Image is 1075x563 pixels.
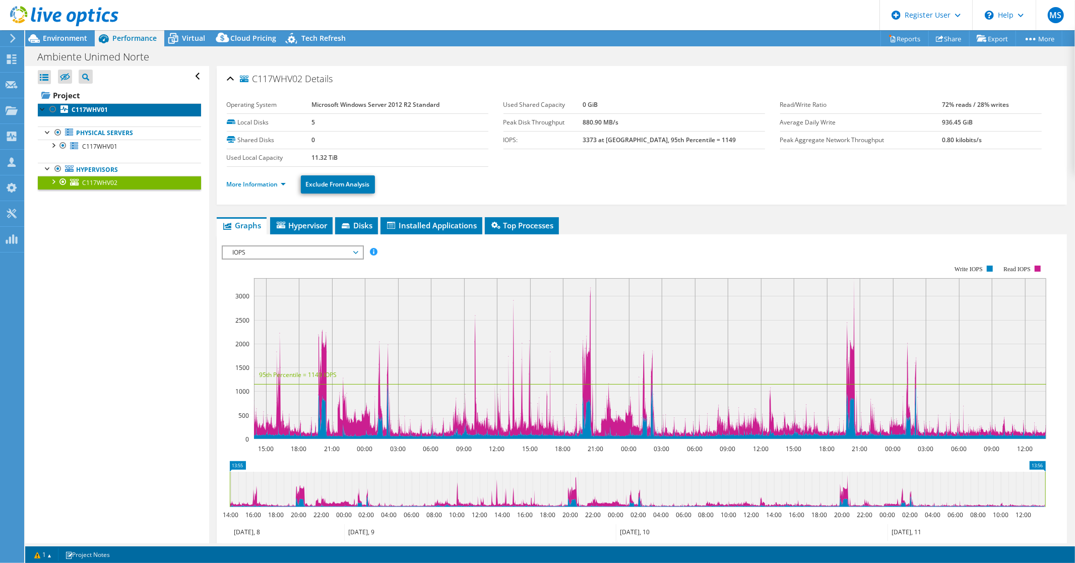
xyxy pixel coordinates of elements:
text: 1500 [235,363,249,372]
text: 00:00 [885,445,901,453]
text: 12:00 [753,445,769,453]
text: 00:00 [357,445,372,453]
text: 16:00 [245,511,261,519]
text: 08:00 [970,511,986,519]
text: 00:00 [336,511,352,519]
span: IOPS [228,246,357,259]
a: More Information [227,180,286,189]
text: 16:00 [517,511,533,519]
text: 02:00 [630,511,646,519]
text: 06:00 [676,511,691,519]
span: Top Processes [490,220,554,230]
a: Export [969,31,1016,46]
text: 15:00 [258,445,274,453]
a: Hypervisors [38,163,201,176]
text: 10:00 [449,511,465,519]
span: Graphs [222,220,262,230]
text: 18:00 [268,511,284,519]
text: 00:00 [608,511,623,519]
text: 10:00 [993,511,1008,519]
text: 14:00 [766,511,782,519]
span: Disks [340,220,373,230]
b: C117WHV01 [72,105,108,114]
a: C117WHV02 [38,176,201,189]
a: Physical Servers [38,127,201,140]
text: 2500 [235,316,249,325]
text: 18:00 [819,445,835,453]
text: 10:00 [721,511,736,519]
text: 03:00 [918,445,933,453]
text: 12:00 [489,445,504,453]
text: 15:00 [522,445,538,453]
text: 06:00 [951,445,967,453]
text: Write IOPS [955,266,983,273]
text: 18:00 [811,511,827,519]
text: 12:00 [743,511,759,519]
b: 0.80 kilobits/s [942,136,982,144]
label: Operating System [227,100,311,110]
label: IOPS: [503,135,583,145]
text: 00:00 [621,445,637,453]
text: 1000 [235,387,249,396]
text: 12:00 [472,511,487,519]
text: 04:00 [925,511,940,519]
b: 5 [311,118,315,127]
text: 00:00 [879,511,895,519]
text: 08:00 [698,511,714,519]
text: 06:00 [404,511,419,519]
label: Peak Aggregate Network Throughput [780,135,942,145]
span: Installed Applications [386,220,477,230]
a: C117WHV01 [38,140,201,153]
a: Reports [880,31,929,46]
text: 12:00 [1017,445,1033,453]
text: 09:00 [720,445,735,453]
text: 20:00 [834,511,850,519]
a: Exclude From Analysis [301,175,375,194]
label: Average Daily Write [780,117,942,128]
a: Project [38,87,201,103]
a: More [1016,31,1062,46]
b: 11.32 TiB [311,153,338,162]
label: Shared Disks [227,135,311,145]
text: 20:00 [291,511,306,519]
text: 22:00 [585,511,601,519]
a: Project Notes [58,548,117,561]
text: 18:00 [540,511,555,519]
span: Virtual [182,33,205,43]
span: Environment [43,33,87,43]
span: MS [1048,7,1064,23]
text: 06:00 [687,445,703,453]
text: 14:00 [223,511,238,519]
label: Local Disks [227,117,311,128]
span: Details [305,73,333,85]
text: 02:00 [902,511,918,519]
text: 04:00 [381,511,397,519]
label: Used Local Capacity [227,153,311,163]
a: C117WHV01 [38,103,201,116]
text: 15:00 [786,445,801,453]
label: Read/Write Ratio [780,100,942,110]
text: 06:00 [423,445,438,453]
text: 09:00 [456,445,472,453]
label: Peak Disk Throughput [503,117,583,128]
label: Used Shared Capacity [503,100,583,110]
text: 16:00 [789,511,804,519]
text: Read IOPS [1003,266,1031,273]
text: 20:00 [562,511,578,519]
span: C117WHV01 [82,142,117,151]
b: 0 GiB [583,100,598,109]
text: 21:00 [852,445,867,453]
b: Microsoft Windows Server 2012 R2 Standard [311,100,439,109]
text: 02:00 [358,511,374,519]
text: 08:00 [426,511,442,519]
h1: Ambiente Unimed Norte [33,51,165,62]
text: 22:00 [857,511,872,519]
span: Hypervisor [275,220,328,230]
span: C117WHV02 [82,178,117,187]
text: 03:00 [390,445,406,453]
span: Performance [112,33,157,43]
b: 880.90 MB/s [583,118,619,127]
text: 95th Percentile = 1149 IOPS [259,370,337,379]
text: 500 [238,411,249,420]
b: 0 [311,136,315,144]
